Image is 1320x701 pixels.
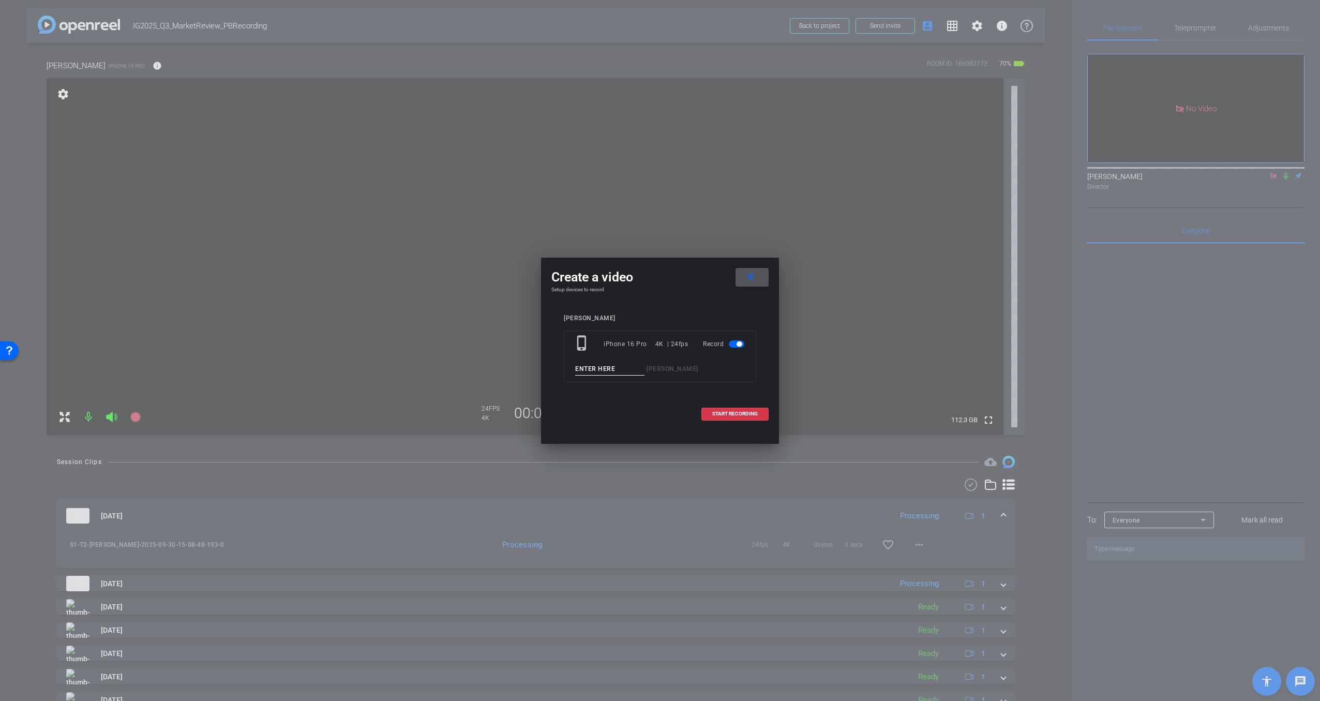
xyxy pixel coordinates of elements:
span: - [644,365,647,372]
h4: Setup devices to record [551,287,769,293]
button: START RECORDING [701,408,769,421]
div: Record [703,335,746,353]
div: [PERSON_NAME] [564,315,756,322]
span: START RECORDING [712,411,758,416]
div: Create a video [551,268,769,287]
div: 4K | 24fps [655,335,688,353]
div: iPhone 16 Pro [604,335,655,353]
span: [PERSON_NAME] [647,365,698,372]
mat-icon: close [744,271,757,284]
input: ENTER HERE [575,363,644,376]
mat-icon: phone_iphone [574,335,592,353]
